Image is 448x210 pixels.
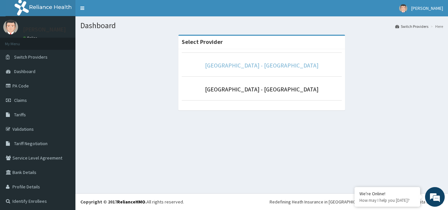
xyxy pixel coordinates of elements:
p: [PERSON_NAME] [23,27,66,32]
p: How may I help you today? [359,198,415,203]
div: Redefining Heath Insurance in [GEOGRAPHIC_DATA] using Telemedicine and Data Science! [270,199,443,205]
a: [GEOGRAPHIC_DATA] - [GEOGRAPHIC_DATA] [205,86,318,93]
h1: Dashboard [80,21,443,30]
div: We're Online! [359,191,415,197]
img: User Image [3,20,18,34]
a: RelianceHMO [117,199,145,205]
li: Here [429,24,443,29]
div: Chat with us now [34,37,110,45]
a: Online [23,36,39,40]
img: User Image [399,4,407,12]
span: Dashboard [14,68,35,74]
span: Tariffs [14,112,26,118]
textarea: Type your message and hit 'Enter' [3,140,125,163]
strong: Select Provider [182,38,223,46]
span: Switch Providers [14,54,48,60]
span: Tariff Negotiation [14,141,48,146]
img: d_794563401_company_1708531726252_794563401 [12,33,27,49]
a: [GEOGRAPHIC_DATA] - [GEOGRAPHIC_DATA] [205,62,318,69]
footer: All rights reserved. [75,193,448,210]
a: Switch Providers [395,24,428,29]
span: Claims [14,97,27,103]
span: [PERSON_NAME] [411,5,443,11]
strong: Copyright © 2017 . [80,199,147,205]
div: Minimize live chat window [108,3,123,19]
span: We're online! [38,63,91,129]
